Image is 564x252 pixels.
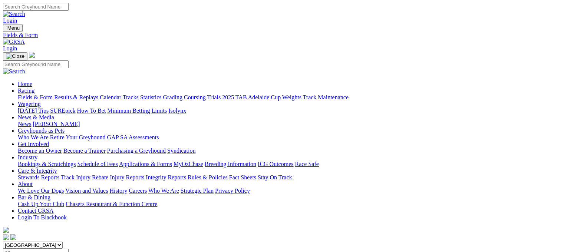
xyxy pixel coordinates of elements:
[18,134,49,140] a: Who We Are
[18,147,561,154] div: Get Involved
[107,107,167,114] a: Minimum Betting Limits
[3,68,25,75] img: Search
[10,234,16,240] img: twitter.svg
[29,52,35,58] img: logo-grsa-white.png
[3,39,25,45] img: GRSA
[18,101,41,107] a: Wagering
[163,94,182,100] a: Grading
[18,121,561,127] div: News & Media
[3,234,9,240] img: facebook.svg
[188,174,228,180] a: Rules & Policies
[295,161,319,167] a: Race Safe
[61,174,108,180] a: Track Injury Rebate
[3,3,69,11] input: Search
[229,174,256,180] a: Fact Sheets
[18,214,67,220] a: Login To Blackbook
[110,174,144,180] a: Injury Reports
[18,161,76,167] a: Bookings & Scratchings
[107,134,159,140] a: GAP SA Assessments
[18,201,561,208] div: Bar & Dining
[181,188,214,194] a: Strategic Plan
[18,181,33,187] a: About
[3,17,17,24] a: Login
[107,147,166,154] a: Purchasing a Greyhound
[18,134,561,141] div: Greyhounds as Pets
[148,188,179,194] a: Who We Are
[18,127,65,134] a: Greyhounds as Pets
[18,174,59,180] a: Stewards Reports
[167,147,195,154] a: Syndication
[18,107,49,114] a: [DATE] Tips
[205,161,256,167] a: Breeding Information
[18,168,57,174] a: Care & Integrity
[18,194,50,200] a: Bar & Dining
[3,32,561,39] a: Fields & Form
[184,94,206,100] a: Coursing
[123,94,139,100] a: Tracks
[18,81,32,87] a: Home
[33,121,80,127] a: [PERSON_NAME]
[18,141,49,147] a: Get Involved
[174,161,203,167] a: MyOzChase
[18,87,34,94] a: Racing
[18,94,561,101] div: Racing
[100,94,121,100] a: Calendar
[18,174,561,181] div: Care & Integrity
[109,188,127,194] a: History
[3,227,9,233] img: logo-grsa-white.png
[215,188,250,194] a: Privacy Policy
[3,45,17,52] a: Login
[63,147,106,154] a: Become a Trainer
[129,188,147,194] a: Careers
[18,107,561,114] div: Wagering
[282,94,301,100] a: Weights
[18,188,64,194] a: We Love Our Dogs
[77,107,106,114] a: How To Bet
[7,25,20,31] span: Menu
[18,94,53,100] a: Fields & Form
[50,107,75,114] a: SUREpick
[146,174,186,180] a: Integrity Reports
[18,114,54,120] a: News & Media
[119,161,172,167] a: Applications & Forms
[18,154,37,160] a: Industry
[3,11,25,17] img: Search
[18,161,561,168] div: Industry
[65,188,108,194] a: Vision and Values
[18,201,64,207] a: Cash Up Your Club
[3,60,69,68] input: Search
[207,94,221,100] a: Trials
[6,53,24,59] img: Close
[50,134,106,140] a: Retire Your Greyhound
[303,94,349,100] a: Track Maintenance
[18,147,62,154] a: Become an Owner
[54,94,98,100] a: Results & Replays
[3,52,27,60] button: Toggle navigation
[140,94,162,100] a: Statistics
[3,24,23,32] button: Toggle navigation
[168,107,186,114] a: Isolynx
[18,208,53,214] a: Contact GRSA
[66,201,157,207] a: Chasers Restaurant & Function Centre
[258,174,292,180] a: Stay On Track
[77,161,118,167] a: Schedule of Fees
[18,188,561,194] div: About
[258,161,293,167] a: ICG Outcomes
[18,121,31,127] a: News
[222,94,281,100] a: 2025 TAB Adelaide Cup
